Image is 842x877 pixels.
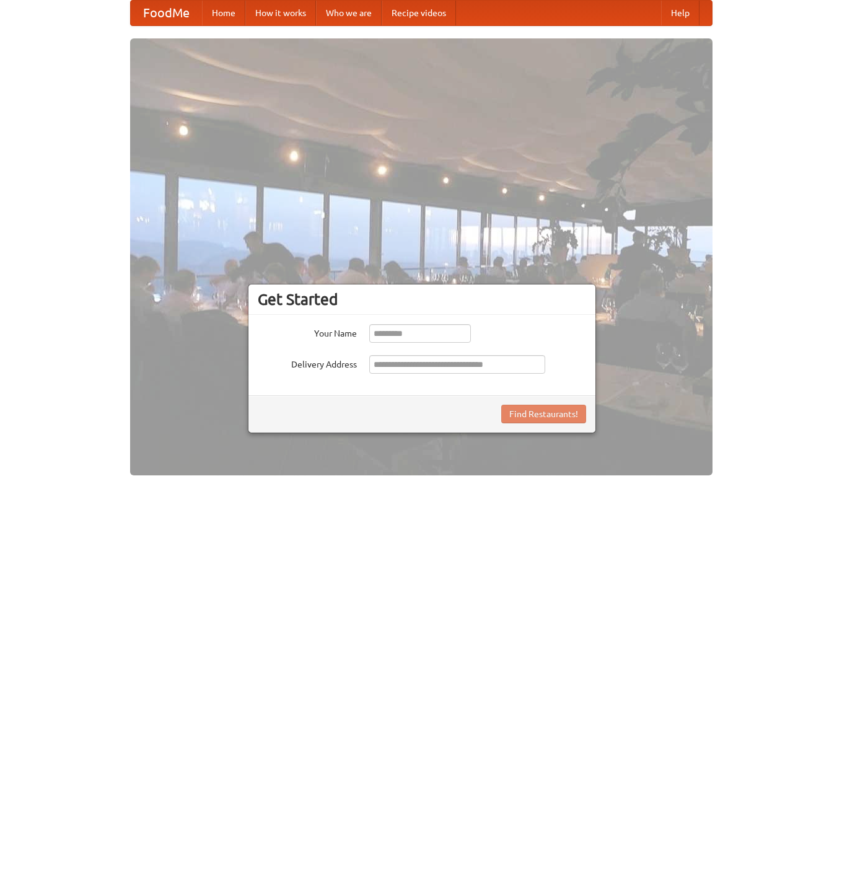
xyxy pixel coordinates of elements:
[316,1,382,25] a: Who we are
[202,1,245,25] a: Home
[382,1,456,25] a: Recipe videos
[258,324,357,340] label: Your Name
[245,1,316,25] a: How it works
[661,1,699,25] a: Help
[501,405,586,423] button: Find Restaurants!
[258,355,357,371] label: Delivery Address
[258,290,586,309] h3: Get Started
[131,1,202,25] a: FoodMe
